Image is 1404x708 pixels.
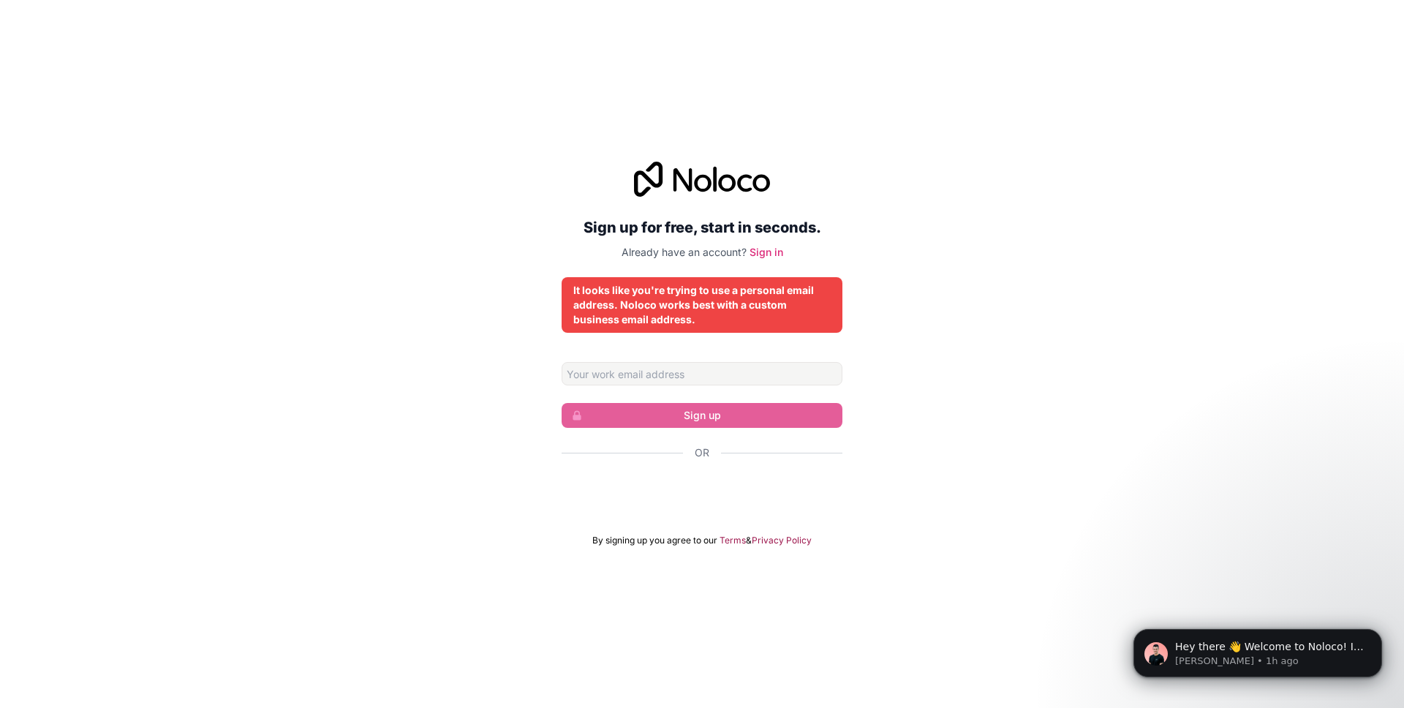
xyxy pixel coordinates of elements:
[746,535,752,546] span: &
[554,476,850,508] iframe: Botón Iniciar sesión con Google
[750,246,783,258] a: Sign in
[562,403,842,428] button: Sign up
[562,214,842,241] h2: Sign up for free, start in seconds.
[720,535,746,546] a: Terms
[562,362,842,385] input: Email address
[695,445,709,460] span: Or
[622,246,747,258] span: Already have an account?
[592,535,717,546] span: By signing up you agree to our
[752,535,812,546] a: Privacy Policy
[1111,598,1404,701] iframe: Intercom notifications message
[573,283,831,327] div: It looks like you're trying to use a personal email address. Noloco works best with a custom busi...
